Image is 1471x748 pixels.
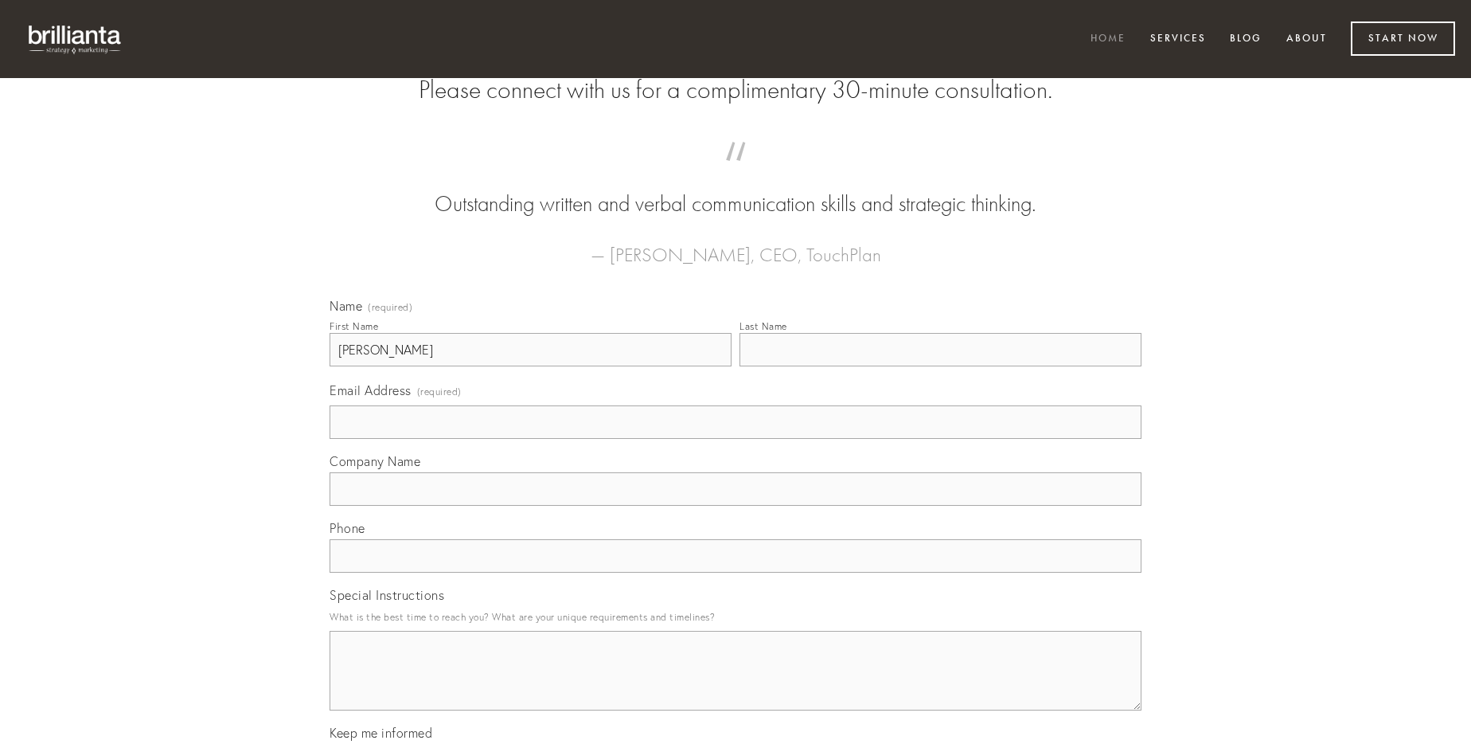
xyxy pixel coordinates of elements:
span: “ [355,158,1116,189]
span: Email Address [330,382,412,398]
a: Start Now [1351,22,1455,56]
a: Home [1080,26,1136,53]
span: Phone [330,520,365,536]
span: (required) [417,381,462,402]
a: Services [1140,26,1216,53]
span: (required) [368,303,412,312]
a: Blog [1219,26,1272,53]
h2: Please connect with us for a complimentary 30-minute consultation. [330,75,1141,105]
span: Company Name [330,453,420,469]
span: Special Instructions [330,587,444,603]
figcaption: — [PERSON_NAME], CEO, TouchPlan [355,220,1116,271]
span: Keep me informed [330,725,432,741]
div: Last Name [739,320,787,332]
div: First Name [330,320,378,332]
blockquote: Outstanding written and verbal communication skills and strategic thinking. [355,158,1116,220]
img: brillianta - research, strategy, marketing [16,16,135,62]
p: What is the best time to reach you? What are your unique requirements and timelines? [330,606,1141,628]
span: Name [330,298,362,314]
a: About [1276,26,1337,53]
